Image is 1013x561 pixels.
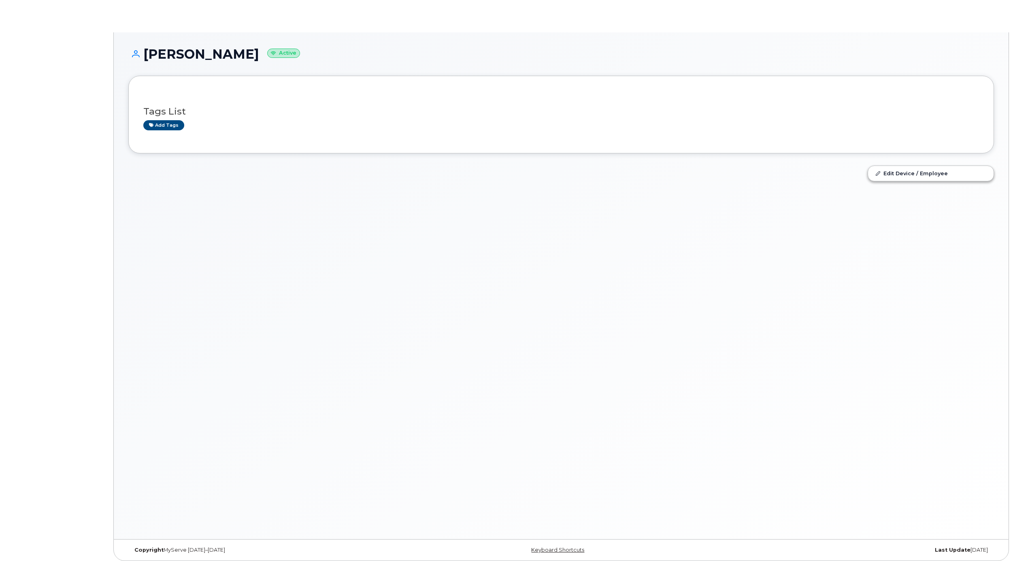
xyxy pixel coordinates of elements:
[531,547,584,553] a: Keyboard Shortcuts
[868,166,994,181] a: Edit Device / Employee
[935,547,970,553] strong: Last Update
[134,547,164,553] strong: Copyright
[128,47,994,61] h1: [PERSON_NAME]
[705,547,994,553] div: [DATE]
[128,547,417,553] div: MyServe [DATE]–[DATE]
[143,120,184,130] a: Add tags
[143,106,979,117] h3: Tags List
[267,49,300,58] small: Active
